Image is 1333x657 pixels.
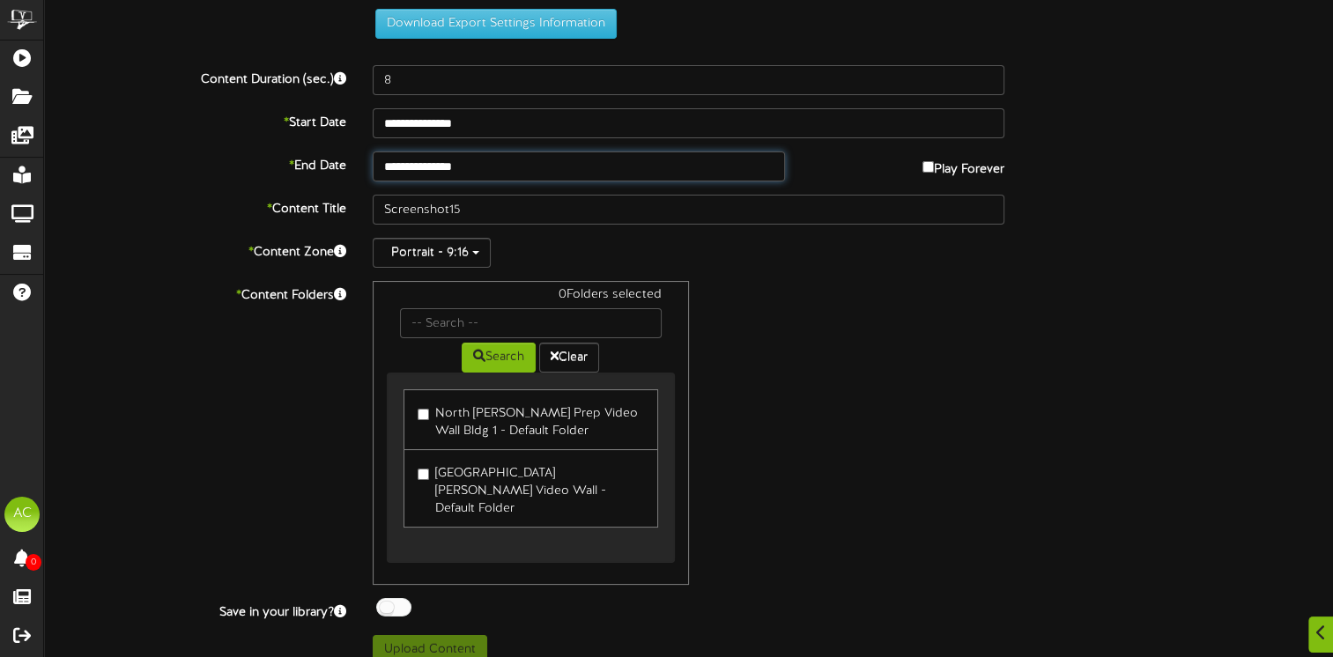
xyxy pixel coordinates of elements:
label: Play Forever [922,151,1004,179]
input: Title of this Content [373,195,1004,225]
div: AC [4,497,40,532]
input: [GEOGRAPHIC_DATA][PERSON_NAME] Video Wall - Default Folder [418,469,429,480]
button: Search [462,343,536,373]
input: Play Forever [922,161,934,173]
label: Save in your library? [31,598,359,622]
label: Content Duration (sec.) [31,65,359,89]
button: Clear [539,343,599,373]
input: -- Search -- [400,308,661,338]
a: Download Export Settings Information [367,18,617,31]
label: End Date [31,151,359,175]
label: Content Folders [31,281,359,305]
div: 0 Folders selected [387,286,674,308]
label: Content Title [31,195,359,218]
label: North [PERSON_NAME] Prep Video Wall Bldg 1 - Default Folder [418,399,643,440]
label: [GEOGRAPHIC_DATA][PERSON_NAME] Video Wall - Default Folder [418,459,643,518]
button: Download Export Settings Information [375,9,617,39]
input: North [PERSON_NAME] Prep Video Wall Bldg 1 - Default Folder [418,409,429,420]
label: Start Date [31,108,359,132]
button: Portrait - 9:16 [373,238,491,268]
label: Content Zone [31,238,359,262]
span: 0 [26,554,41,571]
